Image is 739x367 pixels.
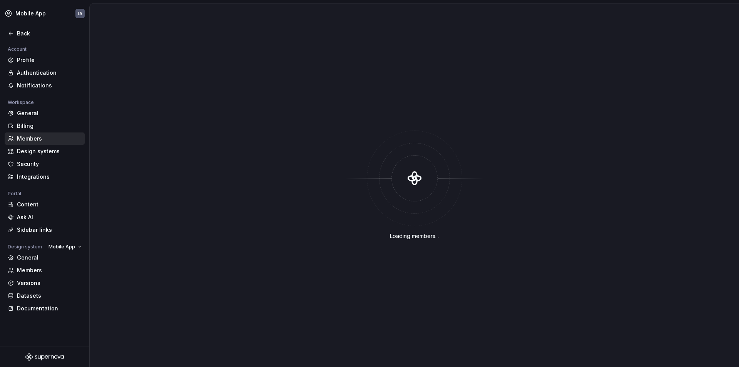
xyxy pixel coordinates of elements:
[17,266,82,274] div: Members
[17,122,82,130] div: Billing
[5,79,85,92] a: Notifications
[5,67,85,79] a: Authentication
[5,54,85,66] a: Profile
[15,10,46,17] div: Mobile App
[5,145,85,158] a: Design systems
[5,290,85,302] a: Datasets
[5,198,85,211] a: Content
[5,158,85,170] a: Security
[390,232,439,240] div: Loading members...
[17,82,82,89] div: Notifications
[5,189,24,198] div: Portal
[25,353,64,361] svg: Supernova Logo
[17,173,82,181] div: Integrations
[17,201,82,208] div: Content
[17,160,82,168] div: Security
[5,132,85,145] a: Members
[5,251,85,264] a: General
[5,302,85,315] a: Documentation
[17,109,82,117] div: General
[5,171,85,183] a: Integrations
[17,279,82,287] div: Versions
[5,120,85,132] a: Billing
[17,226,82,234] div: Sidebar links
[17,147,82,155] div: Design systems
[17,292,82,300] div: Datasets
[5,107,85,119] a: General
[5,264,85,277] a: Members
[48,244,75,250] span: Mobile App
[17,56,82,64] div: Profile
[78,10,82,17] div: IA
[5,98,37,107] div: Workspace
[17,135,82,142] div: Members
[5,242,45,251] div: Design system
[5,27,85,40] a: Back
[5,45,30,54] div: Account
[5,211,85,223] a: Ask AI
[5,277,85,289] a: Versions
[17,30,82,37] div: Back
[17,254,82,261] div: General
[5,224,85,236] a: Sidebar links
[17,69,82,77] div: Authentication
[17,213,82,221] div: Ask AI
[17,305,82,312] div: Documentation
[2,5,88,22] button: Mobile AppIA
